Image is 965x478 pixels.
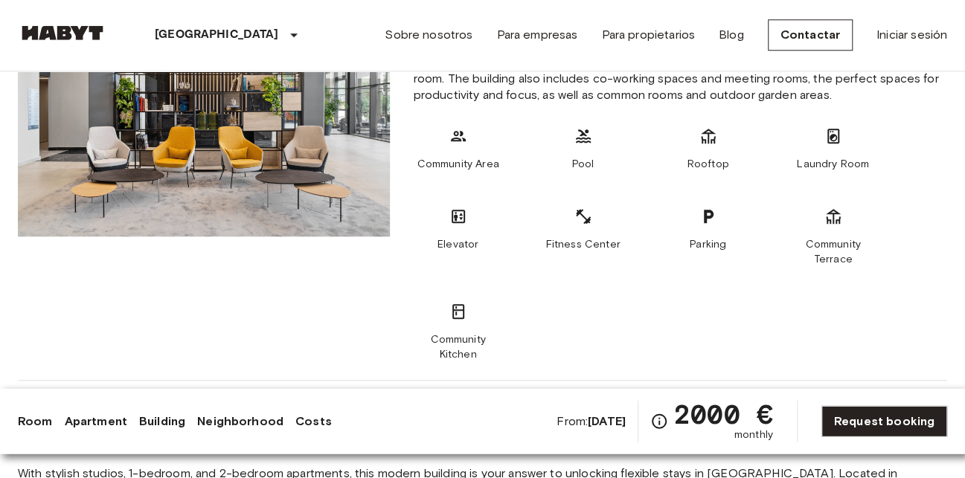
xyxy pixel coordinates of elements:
[588,414,626,428] b: [DATE]
[876,27,947,45] a: Iniciar sesión
[572,158,594,172] span: Pool
[496,27,577,45] a: Para empresas
[155,27,279,45] p: [GEOGRAPHIC_DATA]
[65,413,127,430] a: Apartment
[546,238,621,253] span: Fitness Center
[18,26,107,41] img: Habyt
[719,27,744,45] a: Blog
[417,158,499,172] span: Community Area
[674,401,773,427] span: 2000 €
[789,238,878,268] span: Community Terrace
[601,27,695,45] a: Para propietarios
[768,20,853,51] a: Contactar
[557,413,626,430] span: From:
[821,406,947,437] a: Request booking
[139,413,185,430] a: Building
[690,238,726,253] span: Parking
[385,27,472,45] a: Sobre nosotros
[734,427,773,442] span: monthly
[437,238,478,253] span: Elevator
[18,413,53,430] a: Room
[295,413,332,430] a: Costs
[650,413,668,430] svg: Check cost overview for full price breakdown. Please note that discounts apply to new joiners onl...
[197,413,283,430] a: Neighborhood
[687,158,729,172] span: Rooftop
[414,333,503,363] span: Community Kitchen
[797,158,869,172] span: Laundry Room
